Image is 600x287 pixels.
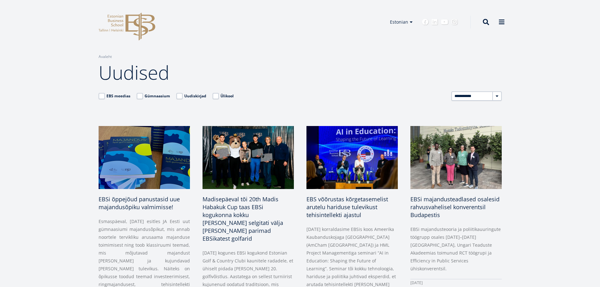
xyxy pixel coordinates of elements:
span: Madisepäeval tõi 20th Madis Habakuk Cup taas EBSi kogukonna kokku [PERSON_NAME] selgitati välja [... [203,195,283,242]
h1: Uudised [99,60,502,85]
img: Majandusõpik [99,126,190,189]
a: Instagram [451,19,458,25]
a: Linkedin [431,19,438,25]
span: EBSi majandusteadlased osalesid rahvusvahelisel konverentsil Budapestis [410,195,500,219]
img: Ai in Education [306,126,398,189]
label: EBS meedias [99,93,130,99]
label: Uudiskirjad [176,93,206,99]
label: Ülikool [213,93,234,99]
img: 20th Madis Habakuk Cup [203,126,294,189]
p: EBSi majandusteooria ja poliitikauuringute töögrupp osales [DATE]–[DATE] [GEOGRAPHIC_DATA], Ungar... [410,225,502,273]
a: Facebook [422,19,428,25]
label: Gümnaasium [137,93,170,99]
span: EBSi õppejõud panustasid uue majandusõpiku valmimisse! [99,195,180,211]
div: [DATE] [410,279,502,287]
a: Youtube [441,19,448,25]
a: Avaleht [99,54,112,60]
span: EBS võõrustas kõrgetasemelist arutelu hariduse tulevikust tehisintellekti ajastul [306,195,388,219]
img: a [410,126,502,189]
